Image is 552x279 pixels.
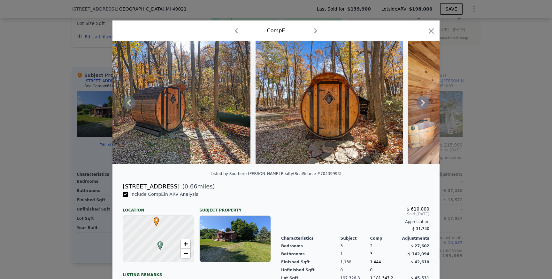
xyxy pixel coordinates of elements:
img: Property Img [256,41,403,164]
div: Subject Property [199,203,271,213]
div: Unfinished Sqft [281,266,341,274]
span: ( miles) [180,182,215,191]
div: Adjustments [400,236,429,241]
div: Comp [370,236,400,241]
a: Zoom in [181,239,190,249]
div: - [400,266,429,274]
div: E [156,241,160,245]
div: 0 [341,266,370,274]
span: 0 [370,268,372,272]
div: [STREET_ADDRESS] [123,182,180,191]
div: Subject [341,236,370,241]
a: Zoom out [181,249,190,258]
div: Listing remarks [123,267,271,277]
span: 2 [370,244,372,248]
span: $ 27,602 [410,244,429,248]
div: Location [123,203,194,213]
div: Listed by Southern [PERSON_NAME] Realty (RealSource #70439993) [211,171,341,176]
span: E [156,241,165,247]
div: Appreciation [281,219,429,224]
div: Characteristics [281,236,341,241]
div: Comp E [267,27,285,35]
span: $ 31,740 [412,227,429,231]
div: Finished Sqft [281,258,341,266]
img: Property Img [103,41,250,164]
span: 1,444 [370,260,381,264]
span: Include Comp E in ARV Analysis [128,192,201,197]
span: $ 610,000 [407,206,429,211]
div: Bathrooms [281,250,341,258]
div: 3 [341,242,370,250]
div: 1,138 [341,258,370,266]
span: − [184,249,188,257]
span: -$ 42,610 [409,260,429,264]
div: • [152,217,156,221]
span: Sold [DATE] [281,211,429,217]
div: Bedrooms [281,242,341,250]
div: 3 [370,250,400,258]
span: + [184,240,188,248]
span: 0.66 [185,183,197,190]
span: -$ 142,094 [406,252,429,256]
span: • [152,215,161,225]
div: 1 [341,250,370,258]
